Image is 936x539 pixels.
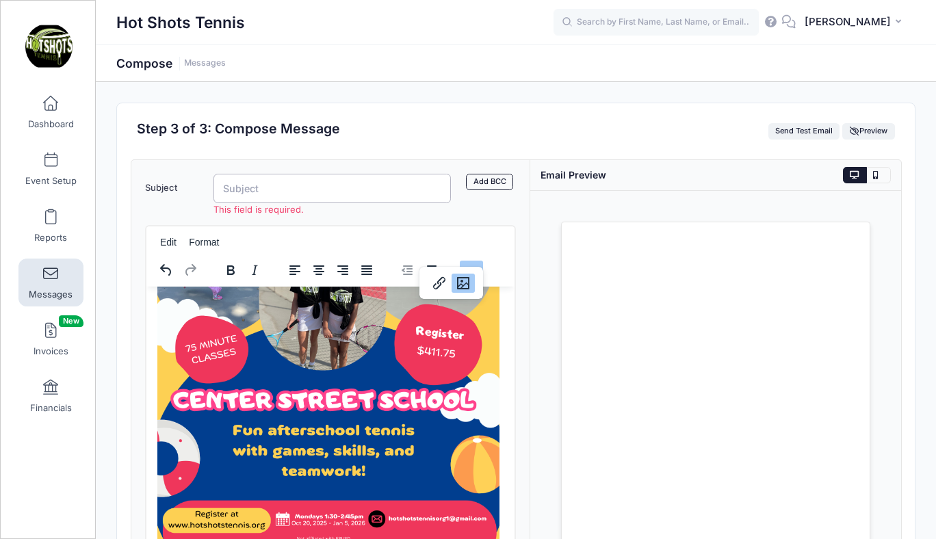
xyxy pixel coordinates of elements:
a: Add BCC [466,174,513,190]
div: alignment [275,257,387,283]
button: Align left [283,261,307,280]
div: Email Preview [541,168,606,182]
span: Preview [850,126,888,135]
button: Insert/edit link [428,274,451,293]
h1: Compose [116,56,226,70]
button: Redo [179,261,202,280]
button: Reveal or hide additional toolbar items [460,261,483,280]
div: image [419,269,483,296]
span: Edit [160,237,177,248]
span: Invoices [34,345,68,357]
button: Preview [842,123,894,140]
span: [PERSON_NAME] [805,14,891,29]
span: Dashboard [28,118,74,130]
a: Hot Shots Tennis [1,14,96,79]
input: Search by First Name, Last Name, or Email... [554,9,759,36]
label: Subject [138,174,207,216]
div: history [146,257,211,283]
button: Send Test Email [768,123,840,140]
button: Align right [331,261,354,280]
a: Messages [18,259,83,306]
a: Financials [18,372,83,420]
span: Event Setup [25,175,77,187]
h1: Hot Shots Tennis [116,7,245,38]
button: Italic [243,261,266,280]
span: Financials [30,402,72,414]
a: Dashboard [18,88,83,136]
span: Messages [29,289,73,300]
img: Hot Shots Tennis [23,21,75,73]
div: indentation [387,257,452,283]
a: InvoicesNew [18,315,83,363]
span: Reports [34,232,67,244]
button: Bold [219,261,242,280]
button: [PERSON_NAME] [796,7,915,38]
button: Insert/edit image [452,274,475,293]
a: Event Setup [18,145,83,193]
a: Messages [184,58,226,68]
button: Decrease indent [395,261,419,280]
a: Reports [18,202,83,250]
h2: Step 3 of 3: Compose Message [137,121,340,137]
button: Increase indent [419,261,443,280]
label: This field is required. [213,203,304,217]
button: Justify [355,261,378,280]
input: Subject [213,174,451,203]
div: formatting [211,257,275,283]
span: New [59,315,83,327]
span: Format [189,237,219,248]
button: Align center [307,261,330,280]
button: Undo [155,261,178,280]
